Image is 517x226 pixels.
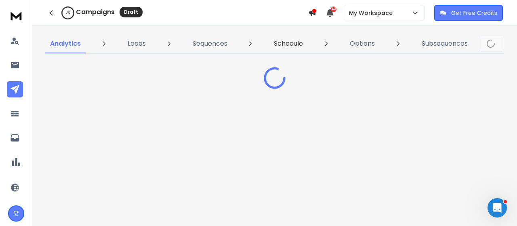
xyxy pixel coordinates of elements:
[188,34,232,53] a: Sequences
[417,34,473,53] a: Subsequences
[434,5,503,21] button: Get Free Credits
[128,39,146,49] p: Leads
[45,34,86,53] a: Analytics
[349,9,396,17] p: My Workspace
[50,39,81,49] p: Analytics
[488,198,507,218] iframe: Intercom live chat
[331,6,336,12] span: 43
[76,7,115,17] h1: Campaigns
[193,39,227,49] p: Sequences
[123,34,151,53] a: Leads
[269,34,308,53] a: Schedule
[8,8,24,23] img: logo
[274,39,303,49] p: Schedule
[350,39,375,49] p: Options
[120,7,143,17] div: Draft
[345,34,380,53] a: Options
[66,11,70,15] p: 0 %
[451,9,497,17] p: Get Free Credits
[422,39,468,49] p: Subsequences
